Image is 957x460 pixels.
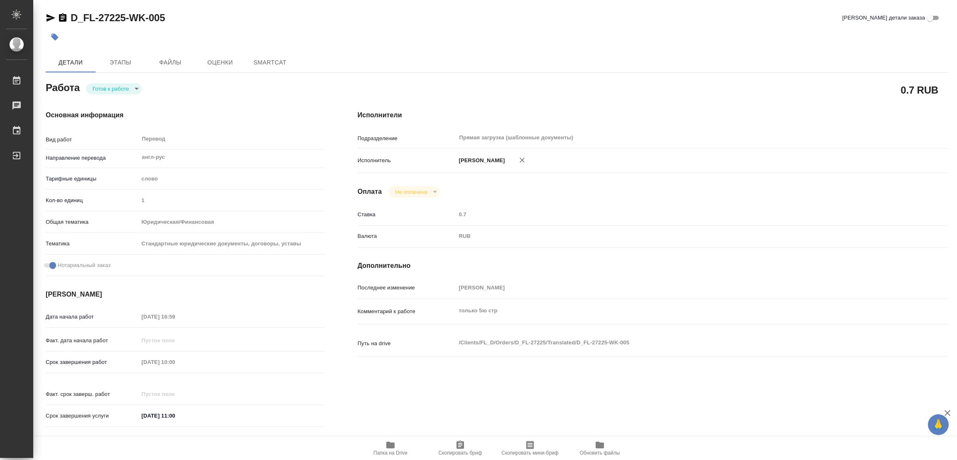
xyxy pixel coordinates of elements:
button: Скопировать ссылку для ЯМессенджера [46,13,56,23]
div: Юридическая/Финансовая [139,215,324,229]
span: [PERSON_NAME] детали заказа [842,14,925,22]
p: Срок завершения услуги [46,412,139,420]
input: Пустое поле [139,311,211,323]
div: Готов к работе [86,83,142,94]
span: Папка на Drive [373,450,407,456]
p: Исполнитель [358,156,456,165]
span: 🙏 [931,416,945,433]
div: Готов к работе [388,186,439,198]
h4: [PERSON_NAME] [46,289,324,299]
p: Кол-во единиц [46,196,139,205]
h2: 0.7 RUB [901,83,938,97]
p: Комментарий к работе [358,307,456,316]
p: Вид работ [46,136,139,144]
p: Путь на drive [358,339,456,348]
span: Скопировать бриф [438,450,482,456]
p: [PERSON_NAME] [456,156,505,165]
p: Валюта [358,232,456,240]
span: Нотариальный заказ [58,261,110,270]
textarea: только 5ю стр [456,304,899,318]
button: Папка на Drive [356,437,425,460]
input: Пустое поле [139,356,211,368]
button: Удалить исполнителя [513,151,531,169]
p: Факт. срок заверш. работ [46,390,139,398]
button: Добавить тэг [46,28,64,46]
button: Не оплачена [393,188,429,195]
span: Скопировать мини-бриф [501,450,558,456]
button: 🙏 [928,414,949,435]
p: Подразделение [358,134,456,143]
h4: Исполнители [358,110,948,120]
div: RUB [456,229,899,243]
span: Этапы [101,57,140,68]
input: Пустое поле [456,282,899,294]
h4: Дополнительно [358,261,948,271]
div: слово [139,172,324,186]
h4: Основная информация [46,110,324,120]
input: Пустое поле [139,388,211,400]
span: Обновить файлы [580,450,620,456]
p: Общая тематика [46,218,139,226]
input: ✎ Введи что-нибудь [139,410,211,422]
button: Скопировать ссылку [58,13,68,23]
input: Пустое поле [456,208,899,220]
p: Срок завершения работ [46,358,139,366]
p: Тарифные единицы [46,175,139,183]
input: Пустое поле [139,334,211,346]
div: Стандартные юридические документы, договоры, уставы [139,237,324,251]
input: Пустое поле [139,194,324,206]
a: D_FL-27225-WK-005 [71,12,165,23]
p: Тематика [46,240,139,248]
h4: Оплата [358,187,382,197]
h2: Работа [46,79,80,94]
p: Ставка [358,210,456,219]
span: Файлы [150,57,190,68]
button: Скопировать мини-бриф [495,437,565,460]
button: Обновить файлы [565,437,635,460]
p: Факт. дата начала работ [46,336,139,345]
span: Детали [51,57,91,68]
button: Готов к работе [90,85,132,92]
textarea: /Clients/FL_D/Orders/D_FL-27225/Translated/D_FL-27225-WK-005 [456,336,899,350]
p: Направление перевода [46,154,139,162]
span: Оценки [200,57,240,68]
button: Скопировать бриф [425,437,495,460]
p: Последнее изменение [358,284,456,292]
span: SmartCat [250,57,290,68]
p: Дата начала работ [46,313,139,321]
